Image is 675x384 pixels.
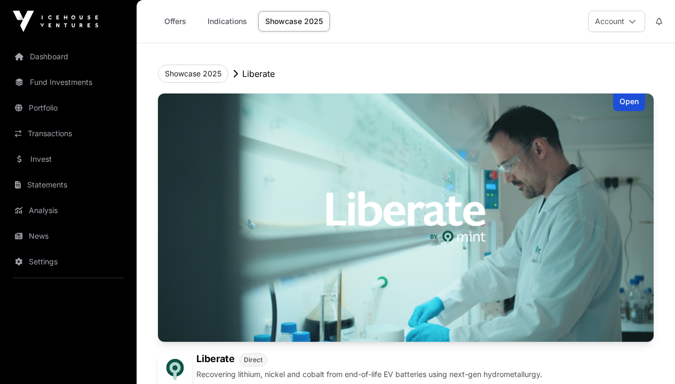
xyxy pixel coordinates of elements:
[613,93,645,111] div: Open
[9,96,128,120] a: Portfolio
[154,11,196,32] a: Offers
[9,70,128,94] a: Fund Investments
[622,333,675,384] iframe: Chat Widget
[158,65,228,83] button: Showcase 2025
[244,356,263,364] span: Direct
[9,147,128,171] a: Invest
[13,11,98,32] img: Icehouse Ventures Logo
[9,45,128,68] a: Dashboard
[196,352,235,367] h1: Liberate
[158,93,654,342] img: Liberate
[9,250,128,273] a: Settings
[201,11,254,32] a: Indications
[9,224,128,248] a: News
[9,173,128,197] a: Statements
[9,199,128,222] a: Analysis
[9,122,128,145] a: Transactions
[196,369,542,380] p: Recovering lithium, nickel and cobalt from end-of-life EV batteries using next-gen hydrometallurgy.
[258,11,330,32] a: Showcase 2025
[588,11,645,32] button: Account
[242,67,275,80] p: Liberate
